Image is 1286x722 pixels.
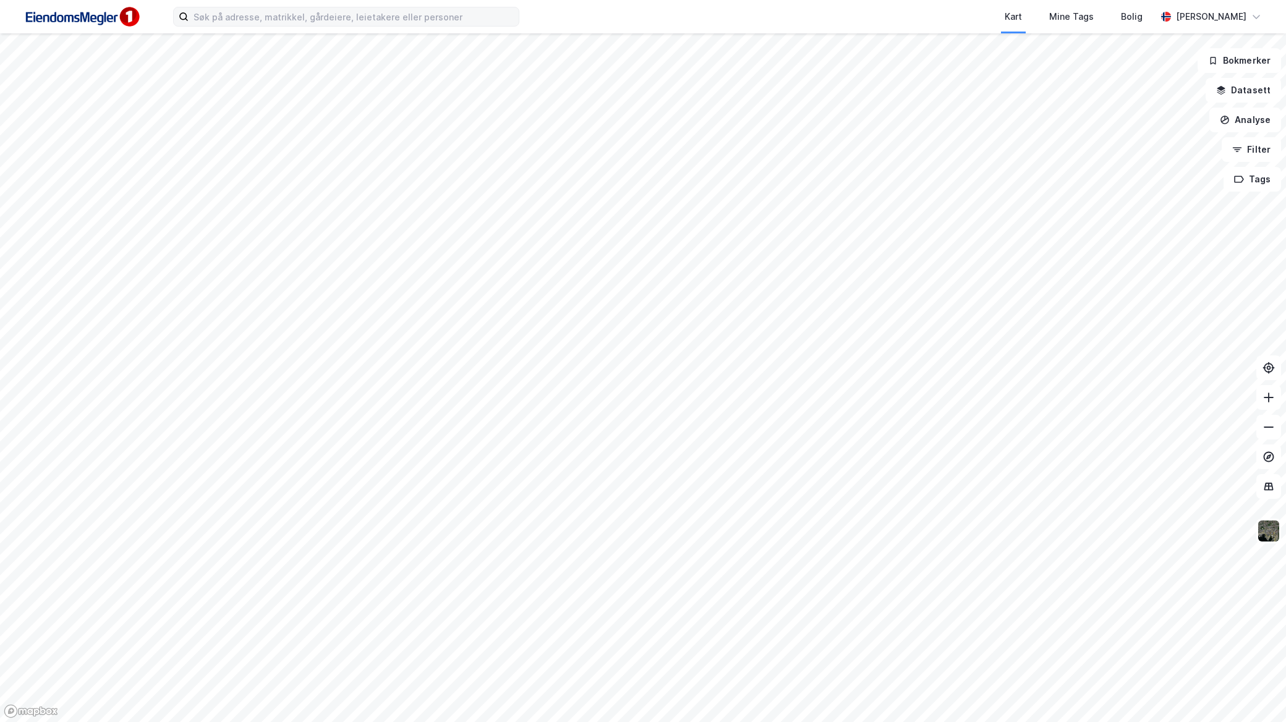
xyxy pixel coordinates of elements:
[20,3,143,31] img: F4PB6Px+NJ5v8B7XTbfpPpyloAAAAASUVORK5CYII=
[1224,663,1286,722] iframe: Chat Widget
[1049,9,1094,24] div: Mine Tags
[1224,663,1286,722] div: Kontrollprogram for chat
[1005,9,1022,24] div: Kart
[1176,9,1246,24] div: [PERSON_NAME]
[1121,9,1143,24] div: Bolig
[189,7,519,26] input: Søk på adresse, matrikkel, gårdeiere, leietakere eller personer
